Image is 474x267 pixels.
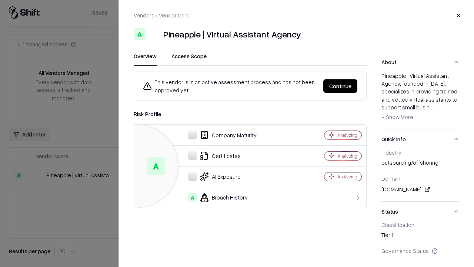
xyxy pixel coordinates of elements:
p: Vendors / Vendor Card [134,11,190,19]
span: + Show More [381,113,413,120]
div: About [381,72,459,129]
button: Quick Info [381,129,459,149]
button: Status [381,202,459,221]
div: Governance Status [381,247,459,254]
button: About [381,52,459,72]
button: + Show More [381,111,413,123]
div: outsourcing/offshoring [381,159,459,169]
span: ... [430,104,433,111]
div: [DOMAIN_NAME] [381,185,459,194]
div: Risk Profile [134,109,367,118]
button: Access Scope [171,52,207,66]
div: AI Exposure [140,172,298,181]
img: Pineapple | Virtual Assistant Agency [148,28,160,40]
div: Classification [381,221,459,228]
div: Analyzing [337,132,357,138]
div: Pineapple | Virtual Assistant Agency, founded in [DATE], specializes in providing trained and vet... [381,72,459,123]
div: This vendor is in an active assessment process and has not been approved yet. [143,78,317,94]
button: Overview [134,52,157,66]
button: Continue [323,79,357,93]
div: Quick Info [381,149,459,201]
div: Analyzing [337,174,357,180]
div: Certificates [140,151,298,160]
div: Pineapple | Virtual Assistant Agency [163,28,301,40]
div: A [134,28,146,40]
div: Analyzing [337,153,357,159]
div: A [147,157,165,175]
div: Domain [381,175,459,182]
div: Company Maturity [140,131,298,139]
div: A [188,193,197,202]
div: Breach History [140,193,298,202]
div: Tier 1 [381,231,459,241]
div: Industry [381,149,459,156]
